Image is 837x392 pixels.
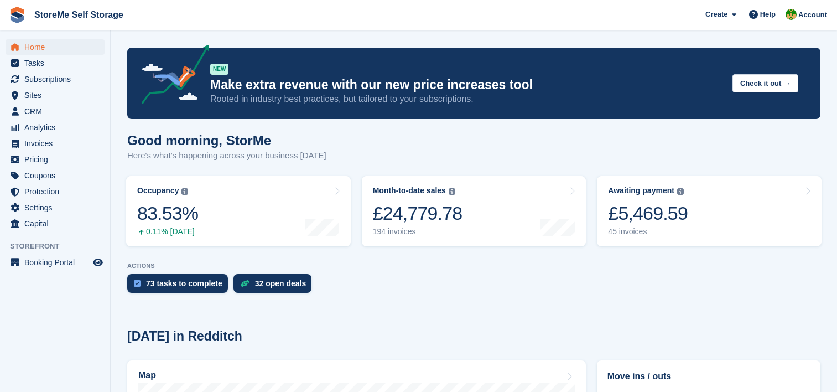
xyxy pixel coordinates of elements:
a: Preview store [91,256,105,269]
div: £5,469.59 [608,202,688,225]
a: menu [6,184,105,199]
a: menu [6,55,105,71]
span: Sites [24,87,91,103]
div: £24,779.78 [373,202,462,225]
span: Pricing [24,152,91,167]
span: Booking Portal [24,255,91,270]
span: Account [798,9,827,20]
button: Check it out → [732,74,798,92]
a: menu [6,152,105,167]
span: Storefront [10,241,110,252]
a: menu [6,168,105,183]
a: Awaiting payment £5,469.59 45 invoices [597,176,822,246]
span: CRM [24,104,91,119]
a: Occupancy 83.53% 0.11% [DATE] [126,176,351,246]
span: Create [705,9,727,20]
h1: Good morning, StorMe [127,133,326,148]
div: Month-to-date sales [373,186,446,195]
a: menu [6,39,105,55]
span: Coupons [24,168,91,183]
a: menu [6,87,105,103]
div: Occupancy [137,186,179,195]
div: 45 invoices [608,227,688,236]
a: 32 open deals [233,274,318,298]
span: Tasks [24,55,91,71]
img: icon-info-grey-7440780725fd019a000dd9b08b2336e03edf1995a4989e88bcd33f0948082b44.svg [449,188,455,195]
img: icon-info-grey-7440780725fd019a000dd9b08b2336e03edf1995a4989e88bcd33f0948082b44.svg [677,188,684,195]
h2: Map [138,370,156,380]
div: 32 open deals [255,279,306,288]
span: Protection [24,184,91,199]
span: Settings [24,200,91,215]
span: Subscriptions [24,71,91,87]
a: 73 tasks to complete [127,274,233,298]
a: menu [6,136,105,151]
a: menu [6,120,105,135]
a: menu [6,255,105,270]
h2: [DATE] in Redditch [127,329,242,344]
img: StorMe [786,9,797,20]
img: task-75834270c22a3079a89374b754ae025e5fb1db73e45f91037f5363f120a921f8.svg [134,280,141,287]
p: Rooted in industry best practices, but tailored to your subscriptions. [210,93,724,105]
span: Analytics [24,120,91,135]
a: StoreMe Self Storage [30,6,128,24]
img: stora-icon-8386f47178a22dfd0bd8f6a31ec36ba5ce8667c1dd55bd0f319d3a0aa187defe.svg [9,7,25,23]
div: 73 tasks to complete [146,279,222,288]
a: menu [6,216,105,231]
div: 83.53% [137,202,198,225]
div: 0.11% [DATE] [137,227,198,236]
a: menu [6,104,105,119]
span: Help [760,9,776,20]
img: price-adjustments-announcement-icon-8257ccfd72463d97f412b2fc003d46551f7dbcb40ab6d574587a9cd5c0d94... [132,45,210,108]
div: 194 invoices [373,227,462,236]
a: menu [6,200,105,215]
span: Home [24,39,91,55]
div: Awaiting payment [608,186,674,195]
img: deal-1b604bf984904fb50ccaf53a9ad4b4a5d6e5aea283cecdc64d6e3604feb123c2.svg [240,280,249,287]
a: Month-to-date sales £24,779.78 194 invoices [362,176,586,246]
h2: Move ins / outs [607,370,810,383]
div: NEW [210,64,228,75]
p: Here's what's happening across your business [DATE] [127,149,326,162]
span: Invoices [24,136,91,151]
a: menu [6,71,105,87]
span: Capital [24,216,91,231]
p: ACTIONS [127,262,820,270]
p: Make extra revenue with our new price increases tool [210,77,724,93]
img: icon-info-grey-7440780725fd019a000dd9b08b2336e03edf1995a4989e88bcd33f0948082b44.svg [181,188,188,195]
